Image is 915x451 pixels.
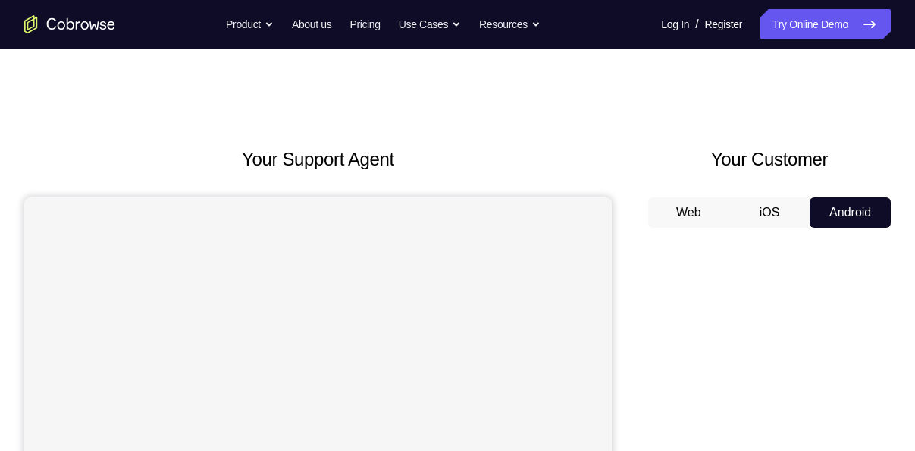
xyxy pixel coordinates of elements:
button: Android [810,197,891,228]
span: / [695,15,698,33]
button: Use Cases [399,9,461,39]
a: Pricing [349,9,380,39]
button: iOS [729,197,810,228]
a: Try Online Demo [760,9,891,39]
a: About us [292,9,331,39]
button: Web [648,197,729,228]
a: Register [705,9,742,39]
h2: Your Support Agent [24,146,612,173]
h2: Your Customer [648,146,891,173]
a: Log In [661,9,689,39]
button: Product [226,9,274,39]
button: Resources [479,9,541,39]
a: Go to the home page [24,15,115,33]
